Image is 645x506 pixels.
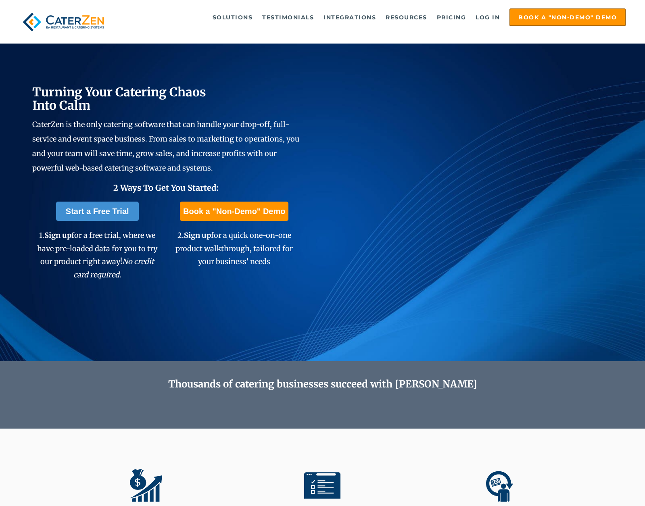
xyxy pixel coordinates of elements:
[481,467,517,504] img: Build repeat catering clients
[73,257,154,279] em: No credit card required.
[509,8,626,26] a: Book a "Non-Demo" Demo
[44,231,71,240] span: Sign up
[37,231,157,279] span: 1. for a free trial, where we have pre-loaded data for you to try our product right away!
[32,84,206,113] span: Turning Your Catering Chaos Into Calm
[184,231,211,240] span: Sign up
[113,183,219,193] span: 2 Ways To Get You Started:
[123,8,626,26] div: Navigation Menu
[319,9,380,25] a: Integrations
[56,202,139,221] a: Start a Free Trial
[304,467,340,504] img: Manage catering opertions
[175,231,293,266] span: 2. for a quick one-on-one product walkthrough, tailored for your business' needs
[19,8,107,35] img: caterzen
[433,9,470,25] a: Pricing
[258,9,318,25] a: Testimonials
[65,379,580,390] h2: Thousands of catering businesses succeed with [PERSON_NAME]
[180,202,288,221] a: Book a "Non-Demo" Demo
[32,120,299,173] span: CaterZen is the only catering software that can handle your drop-off, full-service and event spac...
[209,9,257,25] a: Solutions
[472,9,504,25] a: Log in
[382,9,431,25] a: Resources
[128,467,164,504] img: Increase catering sales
